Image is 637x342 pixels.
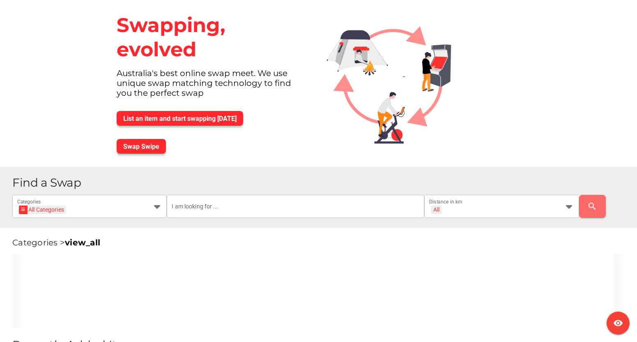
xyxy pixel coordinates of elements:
span: Swap Swipe [123,143,159,150]
span: List an item and start swapping [DATE] [123,115,237,122]
a: view_all [65,238,100,247]
i: visibility [613,318,623,328]
div: Swapping, evolved [110,7,314,68]
div: All [433,206,439,213]
h1: Find a Swap [12,177,630,189]
i: search [587,201,597,211]
button: Swap Swipe [117,139,166,154]
div: All Categories [21,206,64,214]
button: List an item and start swapping [DATE] [117,111,243,126]
div: Australia's best online swap meet. We use unique swap matching technology to find you the perfect... [110,68,314,104]
input: I am looking for ... [172,195,419,218]
span: Categories > [12,238,100,247]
